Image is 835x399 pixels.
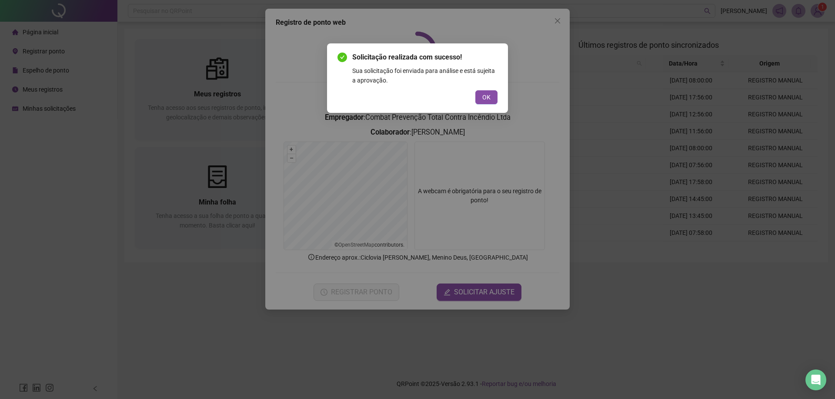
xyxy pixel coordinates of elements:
button: OK [475,90,498,104]
span: Solicitação realizada com sucesso! [352,52,498,63]
span: OK [482,92,491,102]
span: check-circle [337,53,347,62]
div: Sua solicitação foi enviada para análise e está sujeita a aprovação. [352,66,498,85]
div: Open Intercom Messenger [805,369,826,390]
